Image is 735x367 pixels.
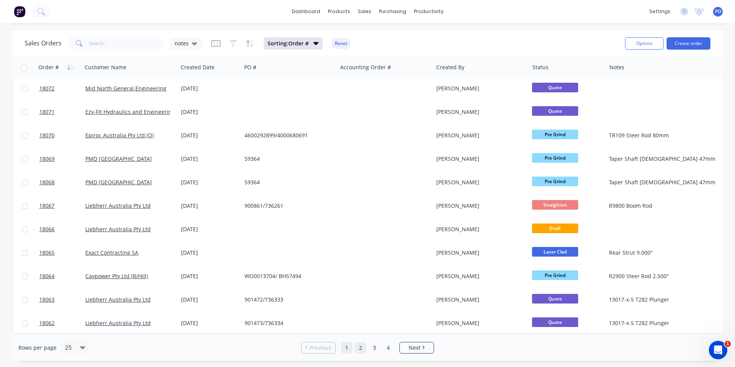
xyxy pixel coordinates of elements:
[85,272,148,280] a: Cavpower Pty Ltd (B/Hill)
[39,249,55,257] span: 18065
[244,202,330,210] div: 900861/736261
[85,108,211,115] a: Ezy-Fit Hydraulics and Engineering Group Pty Ltd
[244,63,256,71] div: PO #
[532,63,549,71] div: Status
[181,132,238,139] div: [DATE]
[181,178,238,186] div: [DATE]
[85,296,151,303] a: Liebherr Australia Pty Ltd
[39,218,85,241] a: 18066
[89,36,164,51] input: Search...
[436,178,522,186] div: [PERSON_NAME]
[39,178,55,186] span: 18068
[18,344,57,352] span: Rows per page
[301,344,335,352] a: Previous page
[181,108,238,116] div: [DATE]
[244,272,330,280] div: WO0013704/ BH57494
[355,342,366,354] a: Page 2
[532,200,578,210] span: Straighten
[39,132,55,139] span: 18070
[14,6,25,17] img: Factory
[85,225,151,233] a: Liebherr Australia Pty Ltd
[341,342,353,354] a: Page 1 is your current page
[244,178,330,186] div: 59364
[244,132,330,139] div: 4600292899/4000680691
[39,171,85,194] a: 18068
[532,317,578,327] span: Quote
[332,38,351,49] button: Reset
[532,177,578,186] span: Pre Grind
[369,342,380,354] a: Page 3
[382,342,394,354] a: Page 4
[39,147,85,170] a: 18069
[667,37,710,50] button: Create order
[39,77,85,100] a: 18072
[85,85,166,92] a: Mid North General Engineering
[244,296,330,304] div: 901472/736333
[532,106,578,116] span: Quote
[85,132,154,139] a: Epiroc Australia Pty Ltd (O)
[268,40,309,47] span: Sorting: Order #
[436,85,522,92] div: [PERSON_NAME]
[85,178,152,186] a: PMD [GEOGRAPHIC_DATA]
[85,202,151,209] a: Liebherr Australia Pty Ltd
[181,225,238,233] div: [DATE]
[532,294,578,304] span: Quote
[39,241,85,264] a: 18065
[409,344,421,352] span: Next
[39,202,55,210] span: 18067
[181,63,215,71] div: Created Date
[532,153,578,163] span: Pre Grind
[436,319,522,327] div: [PERSON_NAME]
[715,8,721,15] span: PO
[39,312,85,335] a: 18062
[181,296,238,304] div: [DATE]
[39,85,55,92] span: 18072
[181,155,238,163] div: [DATE]
[181,272,238,280] div: [DATE]
[39,288,85,311] a: 18063
[39,100,85,123] a: 18071
[436,296,522,304] div: [PERSON_NAME]
[436,272,522,280] div: [PERSON_NAME]
[436,63,464,71] div: Created By
[39,319,55,327] span: 18062
[532,83,578,92] span: Quote
[25,40,62,47] h1: Sales Orders
[410,6,447,17] div: productivity
[85,155,152,162] a: PMD [GEOGRAPHIC_DATA]
[85,63,126,71] div: Customer Name
[39,124,85,147] a: 18070
[85,249,138,256] a: Exact Contracting SA
[436,249,522,257] div: [PERSON_NAME]
[181,249,238,257] div: [DATE]
[436,202,522,210] div: [PERSON_NAME]
[244,155,330,163] div: 59364
[309,344,331,352] span: Previous
[39,272,55,280] span: 18064
[39,265,85,288] a: 18064
[38,63,59,71] div: Order #
[181,319,238,327] div: [DATE]
[375,6,410,17] div: purchasing
[181,202,238,210] div: [DATE]
[181,85,238,92] div: [DATE]
[532,247,578,257] span: Laser Clad
[175,39,189,47] span: notes
[645,6,674,17] div: settings
[39,155,55,163] span: 18069
[709,341,727,359] iframe: Intercom live chat
[298,342,437,354] ul: Pagination
[436,225,522,233] div: [PERSON_NAME]
[625,37,663,50] button: Options
[436,108,522,116] div: [PERSON_NAME]
[436,155,522,163] div: [PERSON_NAME]
[354,6,375,17] div: sales
[244,319,330,327] div: 901473/736334
[39,225,55,233] span: 18066
[532,270,578,280] span: Pre Grind
[609,63,624,71] div: Notes
[340,63,391,71] div: Accounting Order #
[324,6,354,17] div: products
[39,296,55,304] span: 18063
[532,130,578,139] span: Pre Grind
